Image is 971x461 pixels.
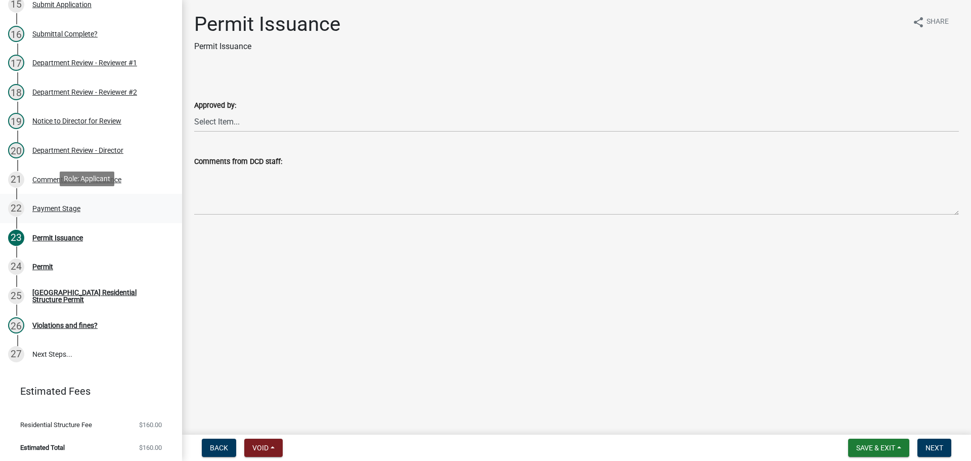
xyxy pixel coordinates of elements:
[194,12,340,36] h1: Permit Issuance
[856,444,895,452] span: Save & Exit
[8,259,24,275] div: 24
[20,422,92,428] span: Residential Structure Fee
[194,102,236,109] label: Approved by:
[8,230,24,246] div: 23
[139,422,162,428] span: $160.00
[8,200,24,217] div: 22
[8,346,24,362] div: 27
[8,55,24,71] div: 17
[210,444,228,452] span: Back
[8,142,24,158] div: 20
[917,439,951,457] button: Next
[32,117,121,124] div: Notice to Director for Review
[194,158,282,165] label: Comments from DCD staff:
[32,30,98,37] div: Submittal Complete?
[8,84,24,100] div: 18
[202,439,236,457] button: Back
[848,439,909,457] button: Save & Exit
[926,16,949,28] span: Share
[32,147,123,154] div: Department Review - Director
[32,176,121,183] div: Comments Prior to Issuance
[8,172,24,188] div: 21
[32,263,53,270] div: Permit
[139,444,162,451] span: $160.00
[244,439,283,457] button: Void
[194,40,340,53] p: Permit Issuance
[8,113,24,129] div: 19
[60,172,114,186] div: Role: Applicant
[8,288,24,304] div: 25
[32,289,166,303] div: [GEOGRAPHIC_DATA] Residential Structure Permit
[32,234,83,241] div: Permit Issuance
[32,205,80,212] div: Payment Stage
[912,16,924,28] i: share
[925,444,943,452] span: Next
[252,444,269,452] span: Void
[32,1,92,8] div: Submit Application
[20,444,65,451] span: Estimated Total
[904,12,957,32] button: shareShare
[8,317,24,333] div: 26
[8,381,166,401] a: Estimated Fees
[32,59,137,66] div: Department Review - Reviewer #1
[32,89,137,96] div: Department Review - Reviewer #2
[32,322,98,329] div: Violations and fines?
[8,26,24,42] div: 16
